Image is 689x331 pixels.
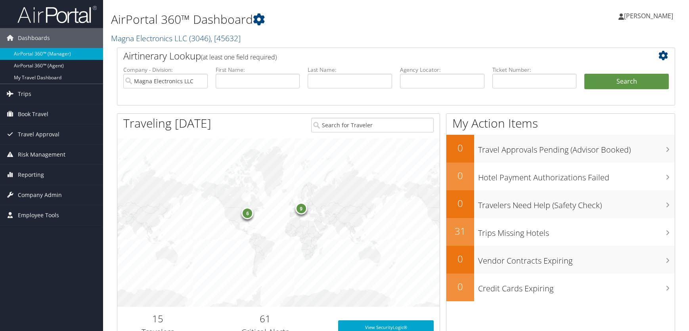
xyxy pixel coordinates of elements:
h3: Hotel Payment Authorizations Failed [478,168,675,183]
label: Company - Division: [123,66,208,74]
label: First Name: [216,66,300,74]
h2: 0 [446,169,474,182]
div: 6 [241,207,253,219]
span: Book Travel [18,104,48,124]
span: ( 3046 ) [189,33,211,44]
h2: 0 [446,280,474,293]
span: (at least one field required) [201,53,277,61]
a: 0Credit Cards Expiring [446,274,675,301]
h1: My Action Items [446,115,675,132]
a: 0Hotel Payment Authorizations Failed [446,163,675,190]
span: Reporting [18,165,44,185]
span: Company Admin [18,185,62,205]
h2: 31 [446,224,474,238]
span: [PERSON_NAME] [624,11,673,20]
span: Employee Tools [18,205,59,225]
h3: Vendor Contracts Expiring [478,251,675,266]
a: 0Travelers Need Help (Safety Check) [446,190,675,218]
h2: 0 [446,197,474,210]
h2: 15 [123,312,192,325]
label: Agency Locator: [400,66,484,74]
h1: Traveling [DATE] [123,115,211,132]
h3: Credit Cards Expiring [478,279,675,294]
button: Search [584,74,669,90]
span: Risk Management [18,145,65,165]
h3: Travel Approvals Pending (Advisor Booked) [478,140,675,155]
h2: 61 [204,312,326,325]
span: Dashboards [18,28,50,48]
img: airportal-logo.png [17,5,97,24]
a: [PERSON_NAME] [618,4,681,28]
h2: Airtinerary Lookup [123,49,622,63]
a: 0Vendor Contracts Expiring [446,246,675,274]
a: 0Travel Approvals Pending (Advisor Booked) [446,135,675,163]
span: Travel Approval [18,124,59,144]
h3: Travelers Need Help (Safety Check) [478,196,675,211]
h3: Trips Missing Hotels [478,224,675,239]
span: , [ 45632 ] [211,33,241,44]
label: Last Name: [308,66,392,74]
h2: 0 [446,252,474,266]
a: 31Trips Missing Hotels [446,218,675,246]
input: Search for Traveler [311,118,434,132]
div: 9 [295,202,307,214]
label: Ticket Number: [492,66,577,74]
a: Magna Electronics LLC [111,33,241,44]
span: Trips [18,84,31,104]
h1: AirPortal 360™ Dashboard [111,11,491,28]
h2: 0 [446,141,474,155]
